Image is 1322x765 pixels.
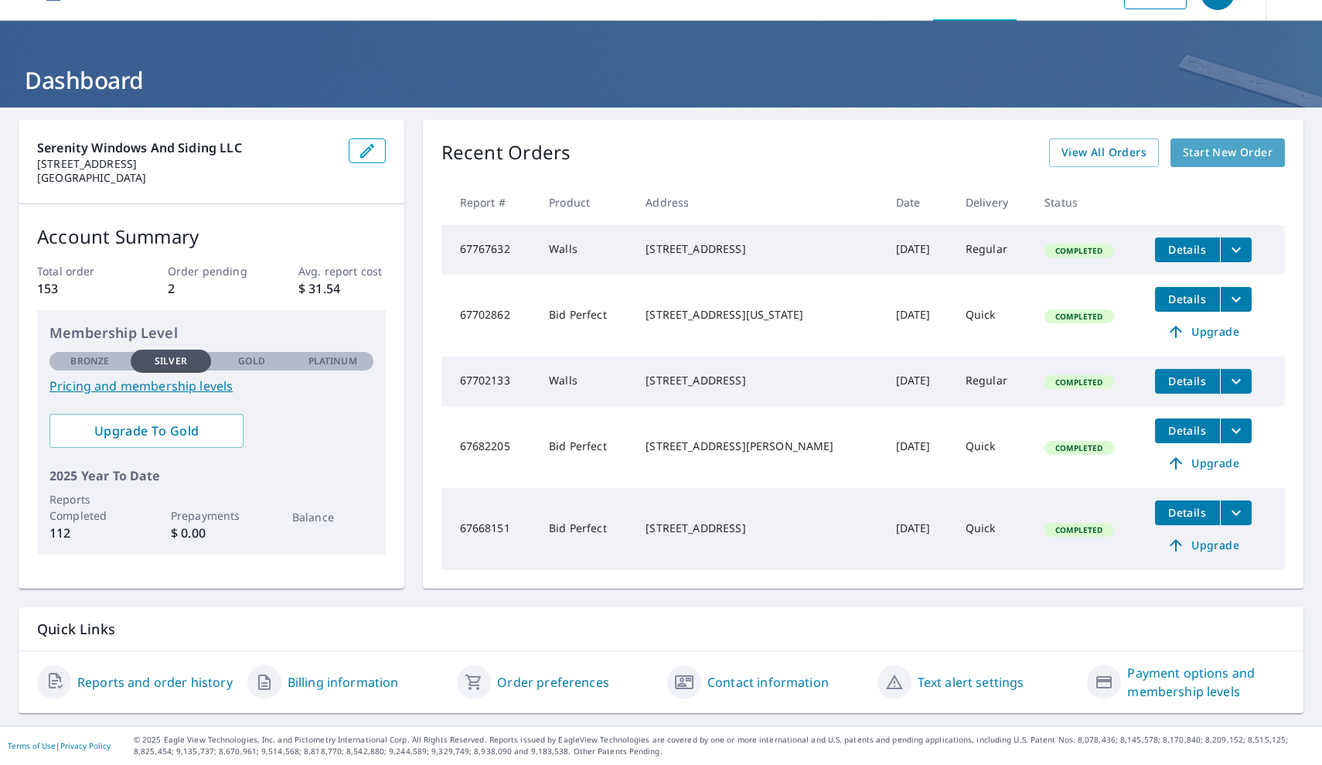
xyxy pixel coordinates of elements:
[918,673,1024,692] a: Text alert settings
[953,357,1032,406] td: Regular
[1220,418,1252,443] button: filesDropdownBtn-67682205
[77,673,233,692] a: Reports and order history
[537,275,633,357] td: Bid Perfect
[1220,500,1252,525] button: filesDropdownBtn-67668151
[37,223,386,251] p: Account Summary
[497,673,609,692] a: Order preferences
[953,406,1032,488] td: Quick
[441,406,537,488] td: 67682205
[1046,442,1112,453] span: Completed
[537,357,633,406] td: Walls
[953,488,1032,570] td: Quick
[707,673,829,692] a: Contact information
[1127,664,1285,701] a: Payment options and membership levels
[646,307,871,323] div: [STREET_ADDRESS][US_STATE]
[646,439,871,454] div: [STREET_ADDRESS][PERSON_NAME]
[1170,138,1285,167] a: Start New Order
[8,741,111,750] p: |
[49,377,373,395] a: Pricing and membership levels
[238,354,264,368] p: Gold
[8,740,56,751] a: Terms of Use
[953,225,1032,275] td: Regular
[884,406,953,488] td: [DATE]
[1155,237,1220,262] button: detailsBtn-67767632
[441,488,537,570] td: 67668151
[1164,505,1211,520] span: Details
[1164,423,1211,438] span: Details
[1155,533,1252,558] a: Upgrade
[1061,143,1147,162] span: View All Orders
[1220,287,1252,312] button: filesDropdownBtn-67702862
[1164,292,1211,306] span: Details
[49,491,131,524] p: Reports Completed
[37,138,336,157] p: Serenity Windows And Siding LLC
[49,524,131,542] p: 112
[1032,179,1142,225] th: Status
[298,279,386,298] p: $ 31.54
[1046,377,1112,388] span: Completed
[441,138,571,167] p: Recent Orders
[37,279,124,298] p: 153
[134,734,1314,757] p: © 2025 Eagle View Technologies, Inc. and Pictometry International Corp. All Rights Reserved. Repo...
[1164,323,1242,341] span: Upgrade
[884,275,953,357] td: [DATE]
[1049,138,1159,167] a: View All Orders
[441,225,537,275] td: 67767632
[1164,454,1242,473] span: Upgrade
[298,263,386,279] p: Avg. report cost
[62,422,231,439] span: Upgrade To Gold
[49,414,244,448] a: Upgrade To Gold
[1155,287,1220,312] button: detailsBtn-67702862
[1155,500,1220,525] button: detailsBtn-67668151
[1046,524,1112,535] span: Completed
[1046,311,1112,322] span: Completed
[1164,536,1242,555] span: Upgrade
[37,157,336,171] p: [STREET_ADDRESS]
[1220,237,1252,262] button: filesDropdownBtn-67767632
[171,524,252,542] p: $ 0.00
[168,279,255,298] p: 2
[537,179,633,225] th: Product
[308,354,357,368] p: Platinum
[60,740,111,751] a: Privacy Policy
[37,263,124,279] p: Total order
[1164,242,1211,257] span: Details
[1183,143,1273,162] span: Start New Order
[633,179,883,225] th: Address
[646,241,871,257] div: [STREET_ADDRESS]
[49,323,373,343] p: Membership Level
[288,673,399,692] a: Billing information
[884,357,953,406] td: [DATE]
[441,179,537,225] th: Report #
[155,354,187,368] p: Silver
[37,620,1285,639] p: Quick Links
[646,521,871,536] div: [STREET_ADDRESS]
[1155,451,1252,476] a: Upgrade
[1164,374,1211,388] span: Details
[953,179,1032,225] th: Delivery
[37,171,336,185] p: [GEOGRAPHIC_DATA]
[441,357,537,406] td: 67702133
[49,466,373,485] p: 2025 Year To Date
[646,373,871,388] div: [STREET_ADDRESS]
[953,275,1032,357] td: Quick
[537,225,633,275] td: Walls
[1155,319,1252,344] a: Upgrade
[1155,369,1220,394] button: detailsBtn-67702133
[884,179,953,225] th: Date
[1220,369,1252,394] button: filesDropdownBtn-67702133
[884,225,953,275] td: [DATE]
[19,64,1303,96] h1: Dashboard
[1155,418,1220,443] button: detailsBtn-67682205
[171,507,252,524] p: Prepayments
[537,488,633,570] td: Bid Perfect
[1046,245,1112,256] span: Completed
[884,488,953,570] td: [DATE]
[70,354,109,368] p: Bronze
[441,275,537,357] td: 67702862
[168,263,255,279] p: Order pending
[537,406,633,488] td: Bid Perfect
[292,509,373,525] p: Balance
